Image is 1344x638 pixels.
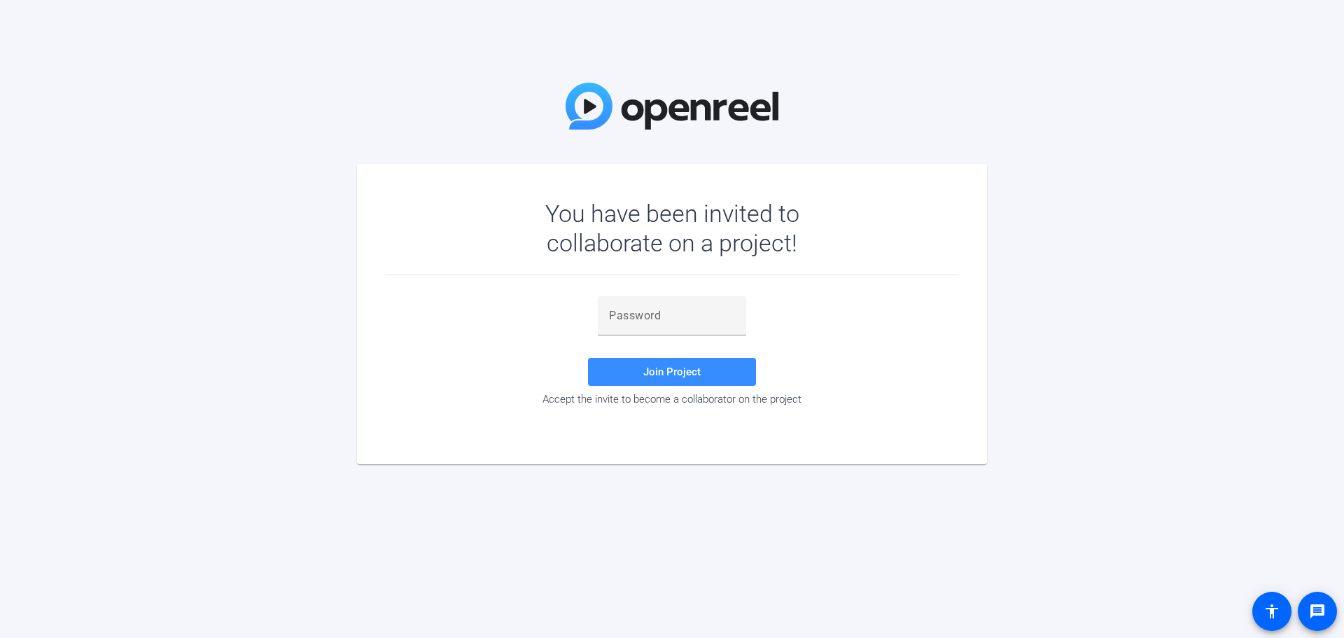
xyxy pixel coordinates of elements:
img: OpenReel Logo [566,83,778,130]
div: Accept the invite to become a collaborator on the project [385,393,959,405]
input: Password [609,307,735,324]
button: Join Project [588,358,756,386]
mat-icon: message [1309,603,1326,620]
div: You have been invited to collaborate on a project! [505,199,840,258]
span: Join Project [643,366,701,378]
mat-icon: accessibility [1263,603,1280,620]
